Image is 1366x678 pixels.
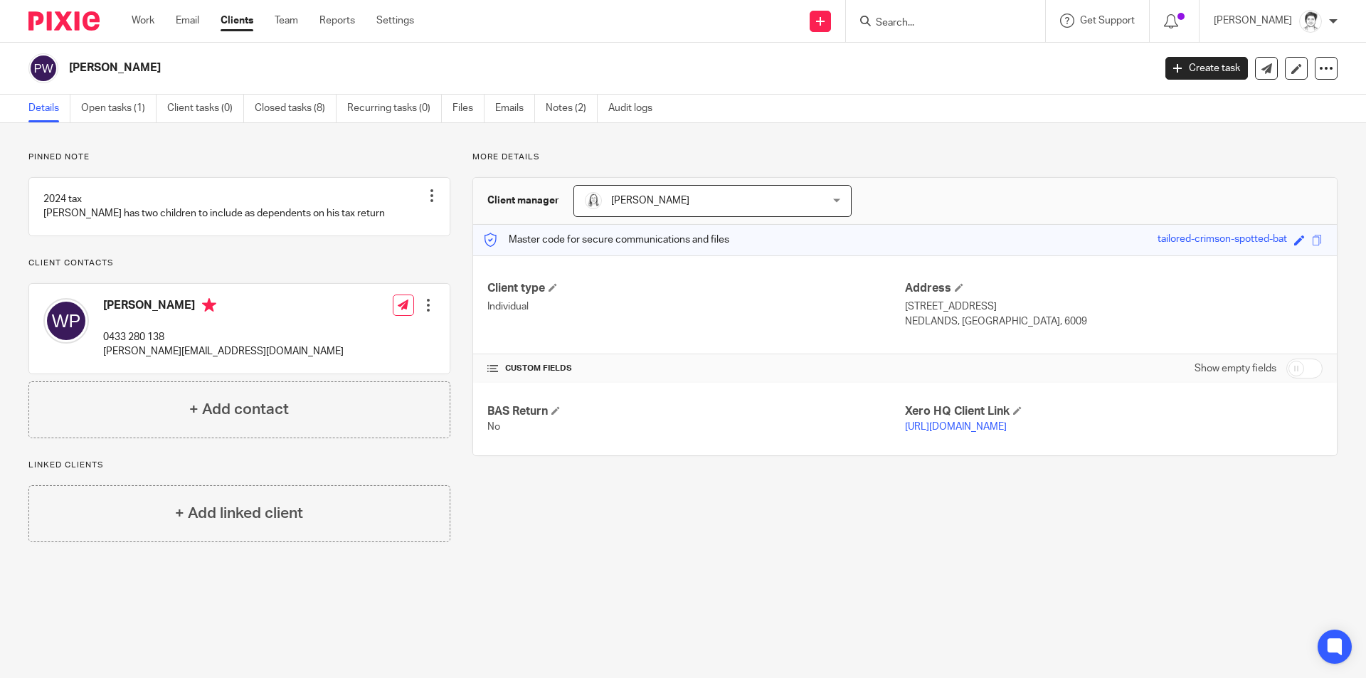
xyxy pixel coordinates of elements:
[1214,14,1292,28] p: [PERSON_NAME]
[175,502,303,524] h4: + Add linked client
[495,95,535,122] a: Emails
[28,258,450,269] p: Client contacts
[43,298,89,344] img: svg%3E
[1165,57,1248,80] a: Create task
[1158,232,1287,248] div: tailored-crimson-spotted-bat
[905,281,1323,296] h4: Address
[28,11,100,31] img: Pixie
[1299,10,1322,33] img: Julie%20Wainwright.jpg
[176,14,199,28] a: Email
[69,60,929,75] h2: [PERSON_NAME]
[1080,16,1135,26] span: Get Support
[487,281,905,296] h4: Client type
[347,95,442,122] a: Recurring tasks (0)
[81,95,157,122] a: Open tasks (1)
[905,300,1323,314] p: [STREET_ADDRESS]
[585,192,602,209] img: Eleanor%20Shakeshaft.jpg
[255,95,337,122] a: Closed tasks (8)
[1195,361,1276,376] label: Show empty fields
[202,298,216,312] i: Primary
[611,196,689,206] span: [PERSON_NAME]
[484,233,729,247] p: Master code for secure communications and files
[28,460,450,471] p: Linked clients
[487,194,559,208] h3: Client manager
[189,398,289,420] h4: + Add contact
[472,152,1338,163] p: More details
[103,330,344,344] p: 0433 280 138
[905,422,1007,432] a: [URL][DOMAIN_NAME]
[905,404,1323,419] h4: Xero HQ Client Link
[275,14,298,28] a: Team
[103,298,344,316] h4: [PERSON_NAME]
[28,95,70,122] a: Details
[487,363,905,374] h4: CUSTOM FIELDS
[905,314,1323,329] p: NEDLANDS, [GEOGRAPHIC_DATA], 6009
[452,95,485,122] a: Files
[487,300,905,314] p: Individual
[28,152,450,163] p: Pinned note
[319,14,355,28] a: Reports
[487,422,500,432] span: No
[487,404,905,419] h4: BAS Return
[376,14,414,28] a: Settings
[132,14,154,28] a: Work
[103,344,344,359] p: [PERSON_NAME][EMAIL_ADDRESS][DOMAIN_NAME]
[221,14,253,28] a: Clients
[608,95,663,122] a: Audit logs
[167,95,244,122] a: Client tasks (0)
[874,17,1002,30] input: Search
[546,95,598,122] a: Notes (2)
[28,53,58,83] img: svg%3E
